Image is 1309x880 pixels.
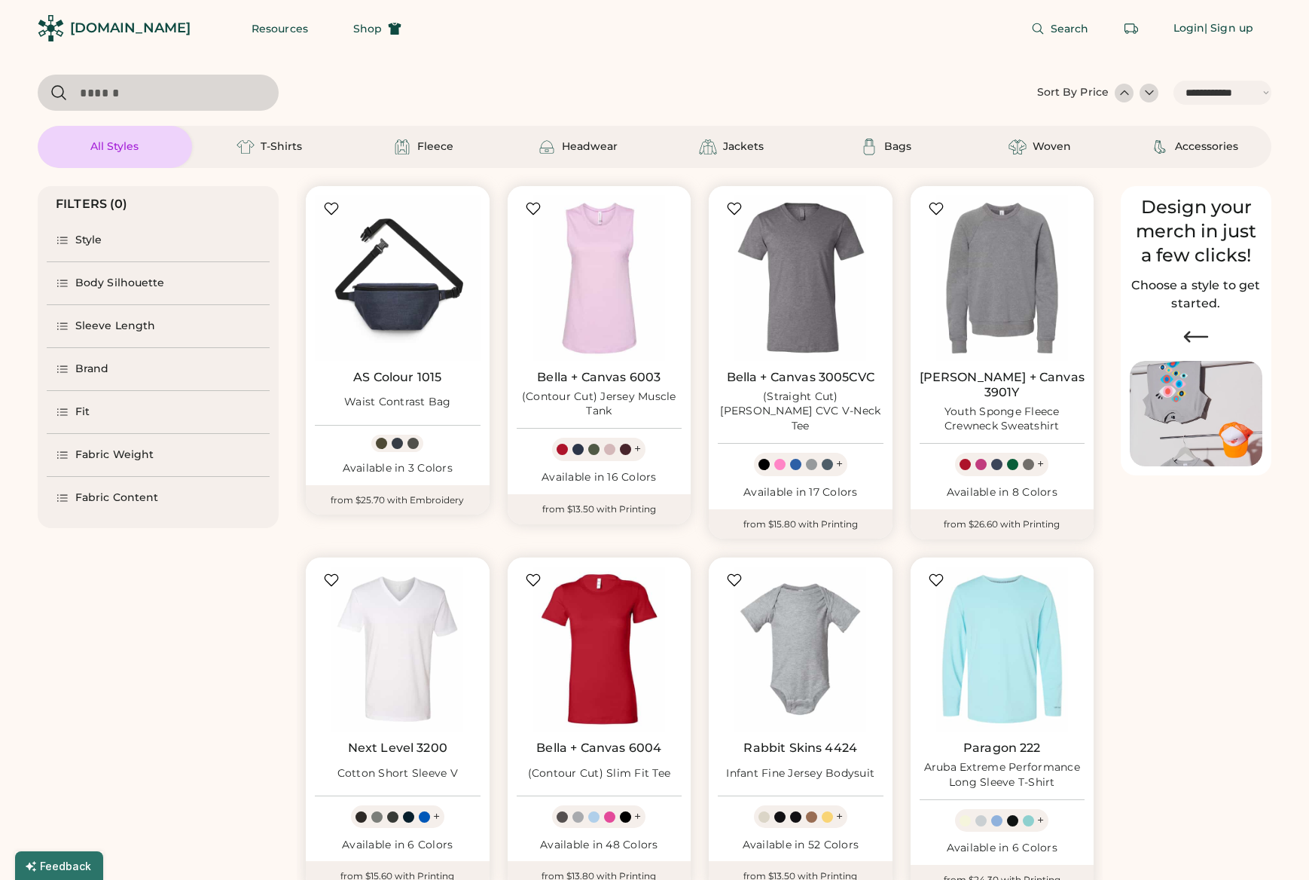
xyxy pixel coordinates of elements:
img: Image of Lisa Congdon Eye Print on T-Shirt and Hat [1130,361,1262,467]
a: Next Level 3200 [348,741,447,756]
div: Available in 16 Colors [517,470,682,485]
img: BELLA + CANVAS 6003 (Contour Cut) Jersey Muscle Tank [517,195,682,361]
div: Available in 6 Colors [920,841,1085,856]
div: Sleeve Length [75,319,155,334]
div: (Straight Cut) [PERSON_NAME] CVC V-Neck Tee [718,390,883,435]
div: Woven [1033,139,1071,154]
div: Fabric Weight [75,448,154,463]
a: Bella + Canvas 6003 [537,370,661,385]
img: Paragon 222 Aruba Extreme Performance Long Sleeve T-Shirt [920,567,1085,732]
a: Paragon 222 [963,741,1041,756]
div: Login [1173,21,1205,36]
span: Search [1051,23,1089,34]
div: Fleece [417,139,453,154]
div: Fit [75,405,90,420]
a: [PERSON_NAME] + Canvas 3901Y [920,370,1085,400]
img: BELLA + CANVAS 3901Y Youth Sponge Fleece Crewneck Sweatshirt [920,195,1085,361]
img: AS Colour 1015 Waist Contrast Bag [315,195,481,361]
a: AS Colour 1015 [353,370,441,385]
div: Design your merch in just a few clicks! [1130,195,1262,267]
img: Accessories Icon [1151,138,1169,156]
span: Shop [353,23,382,34]
div: Bags [884,139,911,154]
img: BELLA + CANVAS 6004 (Contour Cut) Slim Fit Tee [517,567,682,732]
div: T-Shirts [261,139,302,154]
div: Waist Contrast Bag [344,395,451,410]
img: Jackets Icon [699,138,717,156]
div: Body Silhouette [75,276,165,291]
div: + [1037,456,1044,472]
div: + [836,808,843,825]
div: Available in 6 Colors [315,838,481,853]
div: Sort By Price [1037,85,1109,100]
div: from $13.50 with Printing [508,494,691,524]
div: from $25.70 with Embroidery [306,485,490,515]
div: Brand [75,362,109,377]
div: (Contour Cut) Jersey Muscle Tank [517,390,682,420]
div: Cotton Short Sleeve V [337,766,458,781]
div: FILTERS (0) [56,195,128,213]
div: + [634,441,641,457]
a: Rabbit Skins 4424 [743,741,857,756]
div: [DOMAIN_NAME] [70,19,191,38]
button: Retrieve an order [1116,14,1146,44]
div: Style [75,233,102,248]
img: Rabbit Skins 4424 Infant Fine Jersey Bodysuit [718,567,883,732]
img: T-Shirts Icon [236,138,255,156]
a: Bella + Canvas 6004 [536,741,661,756]
div: Accessories [1175,139,1238,154]
button: Shop [335,14,420,44]
div: All Styles [90,139,139,154]
button: Resources [233,14,326,44]
div: Available in 8 Colors [920,485,1085,500]
div: Available in 52 Colors [718,838,883,853]
div: + [836,456,843,472]
img: Rendered Logo - Screens [38,15,64,41]
div: | Sign up [1204,21,1253,36]
div: from $26.60 with Printing [911,509,1094,539]
img: Next Level 3200 Cotton Short Sleeve V [315,567,481,732]
h2: Choose a style to get started. [1130,277,1262,313]
div: + [1037,812,1044,829]
img: Bags Icon [860,138,878,156]
div: Available in 48 Colors [517,838,682,853]
img: Woven Icon [1008,138,1027,156]
a: Bella + Canvas 3005CVC [727,370,874,385]
button: Search [1013,14,1107,44]
div: Headwear [562,139,618,154]
div: + [433,808,440,825]
img: BELLA + CANVAS 3005CVC (Straight Cut) Heather CVC V-Neck Tee [718,195,883,361]
div: Aruba Extreme Performance Long Sleeve T-Shirt [920,760,1085,790]
div: Available in 17 Colors [718,485,883,500]
div: Jackets [723,139,764,154]
div: + [634,808,641,825]
div: from $15.80 with Printing [709,509,892,539]
div: (Contour Cut) Slim Fit Tee [528,766,671,781]
div: Fabric Content [75,490,158,506]
div: Infant Fine Jersey Bodysuit [726,766,874,781]
div: Youth Sponge Fleece Crewneck Sweatshirt [920,405,1085,435]
img: Headwear Icon [538,138,556,156]
iframe: Front Chat [1237,812,1302,877]
div: Available in 3 Colors [315,461,481,476]
img: Fleece Icon [393,138,411,156]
